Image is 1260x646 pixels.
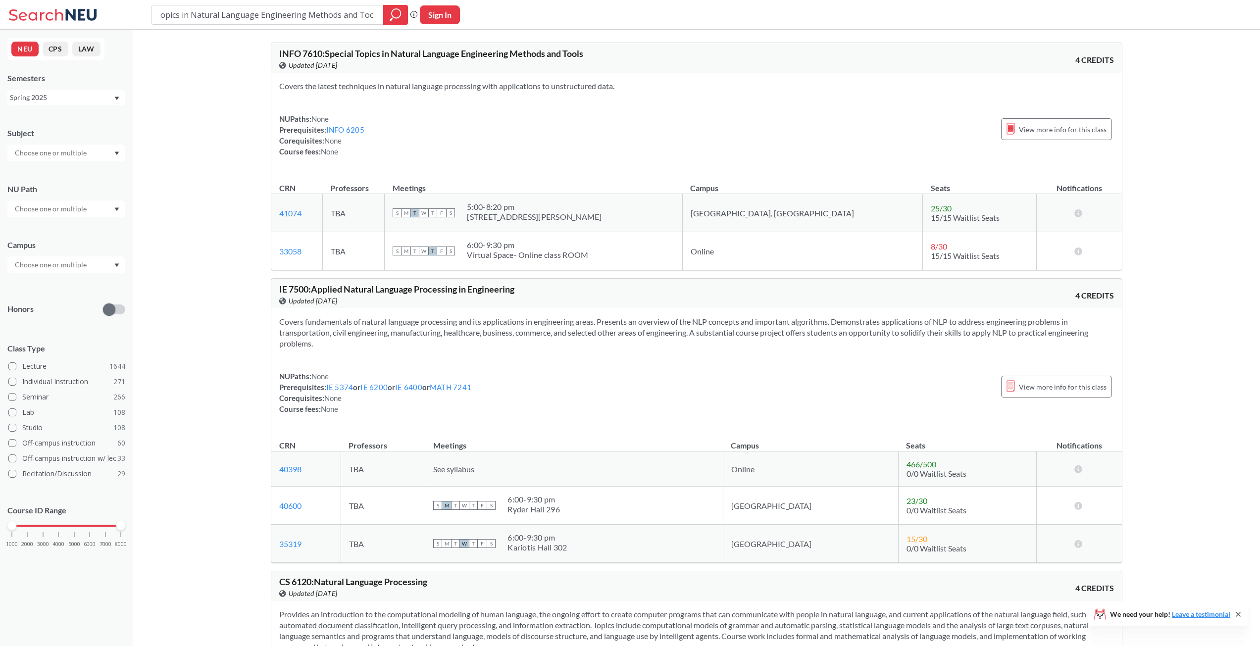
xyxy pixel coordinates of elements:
[114,207,119,211] svg: Dropdown arrow
[478,539,487,548] span: F
[8,406,125,419] label: Lab
[410,208,419,217] span: T
[393,247,402,255] span: S
[7,303,34,315] p: Honors
[383,5,408,25] div: magnifying glass
[324,136,342,145] span: None
[442,539,451,548] span: M
[159,6,376,23] input: Class, professor, course number, "phrase"
[8,421,125,434] label: Studio
[279,440,296,451] div: CRN
[52,542,64,547] span: 4000
[8,452,125,465] label: Off-campus instruction w/ lec
[907,459,936,469] span: 466 / 500
[10,259,93,271] input: Choose one or multiple
[7,505,125,516] p: Course ID Range
[37,542,49,547] span: 3000
[8,391,125,403] label: Seminar
[451,539,460,548] span: T
[117,453,125,464] span: 33
[467,240,588,250] div: 6:00 - 9:30 pm
[419,247,428,255] span: W
[21,542,33,547] span: 2000
[341,525,425,563] td: TBA
[289,296,338,306] span: Updated [DATE]
[279,284,514,295] span: IE 7500 : Applied Natural Language Processing in Engineering
[311,372,329,381] span: None
[6,542,18,547] span: 1000
[8,437,125,449] label: Off-campus instruction
[113,407,125,418] span: 108
[507,495,560,504] div: 6:00 - 9:30 pm
[7,256,125,273] div: Dropdown arrow
[113,422,125,433] span: 108
[402,208,410,217] span: M
[7,200,125,217] div: Dropdown arrow
[114,97,119,100] svg: Dropdown arrow
[117,438,125,448] span: 60
[322,173,385,194] th: Professors
[437,208,446,217] span: F
[460,539,469,548] span: W
[931,251,1000,260] span: 15/15 Waitlist Seats
[1172,610,1230,618] a: Leave a testimonial
[433,539,442,548] span: S
[390,8,402,22] svg: magnifying glass
[507,504,560,514] div: Ryder Hall 296
[324,394,342,402] span: None
[428,208,437,217] span: T
[7,343,125,354] span: Class Type
[487,501,496,510] span: S
[433,501,442,510] span: S
[7,240,125,250] div: Campus
[420,5,460,24] button: Sign In
[931,242,947,251] span: 8 / 30
[478,501,487,510] span: F
[7,145,125,161] div: Dropdown arrow
[11,42,39,56] button: NEU
[460,501,469,510] span: W
[469,539,478,548] span: T
[8,375,125,388] label: Individual Instruction
[72,42,101,56] button: LAW
[931,203,952,213] span: 25 / 30
[1037,173,1122,194] th: Notifications
[395,383,422,392] a: IE 6400
[279,247,302,256] a: 33058
[907,505,966,515] span: 0/0 Waitlist Seats
[410,247,419,255] span: T
[1037,430,1122,451] th: Notifications
[289,60,338,71] span: Updated [DATE]
[419,208,428,217] span: W
[279,183,296,194] div: CRN
[322,232,385,270] td: TBA
[467,212,602,222] div: [STREET_ADDRESS][PERSON_NAME]
[723,525,898,563] td: [GEOGRAPHIC_DATA]
[437,247,446,255] span: F
[430,383,471,392] a: MATH 7241
[1075,290,1114,301] span: 4 CREDITS
[1075,583,1114,594] span: 4 CREDITS
[907,469,966,478] span: 0/0 Waitlist Seats
[279,316,1114,349] section: Covers fundamentals of natural language processing and its applications in engineering areas. Pre...
[341,430,425,451] th: Professors
[446,247,455,255] span: S
[114,263,119,267] svg: Dropdown arrow
[682,232,922,270] td: Online
[923,173,1037,194] th: Seats
[341,487,425,525] td: TBA
[279,48,583,59] span: INFO 7610 : Special Topics in Natural Language Engineering Methods and Tools
[682,173,922,194] th: Campus
[723,487,898,525] td: [GEOGRAPHIC_DATA]
[507,543,567,552] div: Kariotis Hall 302
[10,147,93,159] input: Choose one or multiple
[8,360,125,373] label: Lecture
[907,496,927,505] span: 23 / 30
[68,542,80,547] span: 5000
[43,42,68,56] button: CPS
[907,534,927,544] span: 15 / 30
[109,361,125,372] span: 1644
[907,544,966,553] span: 0/0 Waitlist Seats
[1019,381,1107,393] span: View more info for this class
[115,542,127,547] span: 8000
